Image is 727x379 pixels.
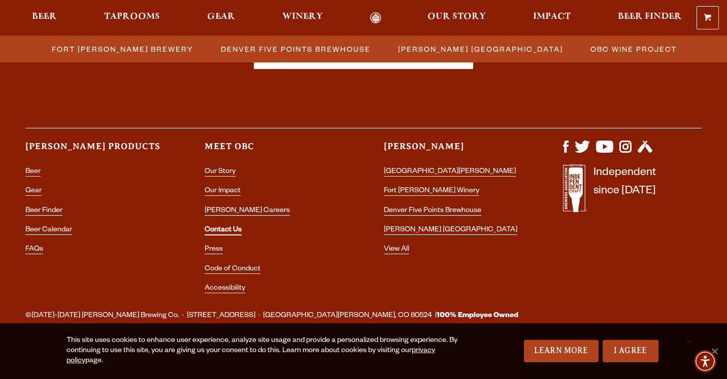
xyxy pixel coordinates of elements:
[205,207,290,216] a: [PERSON_NAME] Careers
[357,12,395,24] a: Odell Home
[67,336,472,366] div: This site uses cookies to enhance user experience, analyze site usage and provide a personalized ...
[97,12,167,24] a: Taprooms
[205,285,245,293] a: Accessibility
[205,141,343,161] h3: Meet OBC
[611,12,688,24] a: Beer Finder
[533,13,571,21] span: Impact
[25,168,41,177] a: Beer
[205,226,242,235] a: Contact Us
[32,13,57,21] span: Beer
[694,350,716,372] div: Accessibility Menu
[584,42,682,56] a: OBC Wine Project
[526,12,577,24] a: Impact
[618,13,682,21] span: Beer Finder
[392,42,568,56] a: [PERSON_NAME] [GEOGRAPHIC_DATA]
[593,164,656,218] p: Independent since [DATE]
[575,148,590,156] a: Visit us on X (formerly Twitter)
[25,246,43,254] a: FAQs
[205,187,241,196] a: Our Impact
[437,312,518,320] strong: 100% Employee Owned
[205,265,260,274] a: Code of Conduct
[52,42,193,56] span: Fort [PERSON_NAME] Brewery
[596,148,613,156] a: Visit us on YouTube
[384,226,517,235] a: [PERSON_NAME] [GEOGRAPHIC_DATA]
[384,187,479,196] a: Fort [PERSON_NAME] Winery
[205,168,236,177] a: Our Story
[205,246,223,254] a: Press
[282,13,323,21] span: Winery
[563,148,569,156] a: Visit us on Facebook
[603,340,658,362] a: I Agree
[421,12,492,24] a: Our Story
[638,148,652,156] a: Visit us on Untappd
[25,187,42,196] a: Gear
[590,42,677,56] span: OBC Wine Project
[276,12,329,24] a: Winery
[25,12,63,24] a: Beer
[221,42,371,56] span: Denver Five Points Brewhouse
[207,13,235,21] span: Gear
[398,42,563,56] span: [PERSON_NAME] [GEOGRAPHIC_DATA]
[524,340,599,362] a: Learn More
[427,13,486,21] span: Our Story
[384,207,481,216] a: Denver Five Points Brewhouse
[384,246,409,254] a: View All
[25,141,164,161] h3: [PERSON_NAME] Products
[104,13,160,21] span: Taprooms
[215,42,376,56] a: Denver Five Points Brewhouse
[384,168,516,177] a: [GEOGRAPHIC_DATA][PERSON_NAME]
[384,141,522,161] h3: [PERSON_NAME]
[25,207,62,216] a: Beer Finder
[25,226,72,235] a: Beer Calendar
[46,42,199,56] a: Fort [PERSON_NAME] Brewery
[619,148,632,156] a: Visit us on Instagram
[201,12,242,24] a: Gear
[25,309,518,323] span: ©[DATE]-[DATE] [PERSON_NAME] Brewing Co. · [STREET_ADDRESS] · [GEOGRAPHIC_DATA][PERSON_NAME], CO ...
